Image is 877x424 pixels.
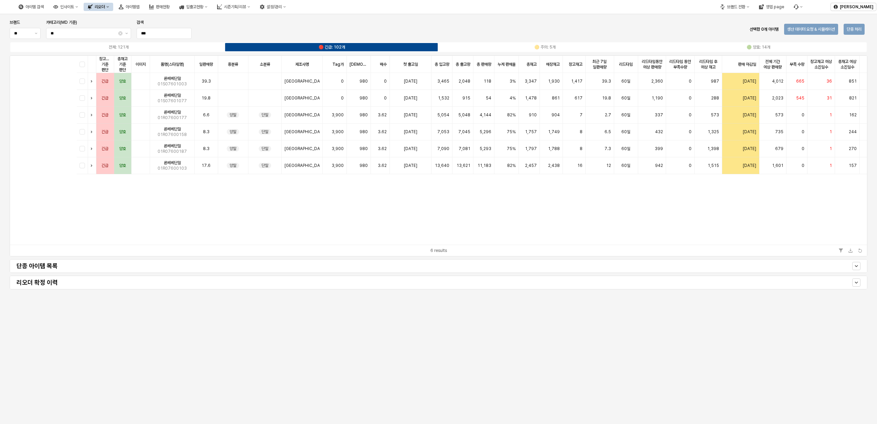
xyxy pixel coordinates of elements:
[456,62,470,67] span: 총 출고량
[101,95,108,101] span: 긴급
[750,27,779,32] strong: 선택한 0개 아이템
[101,78,108,84] span: 긴급
[135,62,146,67] span: 이미지
[510,78,516,84] span: 3%
[755,3,788,11] button: 영업 page
[119,95,126,101] span: 양호
[830,129,832,135] span: 1
[404,129,417,135] span: [DATE]
[126,4,139,9] div: 아이템맵
[360,78,368,84] span: 980
[577,163,582,168] span: 16
[655,129,663,135] span: 432
[510,95,516,101] span: 4%
[478,163,491,168] span: 11,183
[524,78,536,84] span: 3,347
[435,163,449,168] span: 13,640
[256,3,290,11] button: 설정/관리
[213,3,254,11] button: 시즌기획/리뷰
[319,45,345,50] div: 🔴 긴급: 102개
[775,129,783,135] span: 735
[163,93,181,98] span: 론베베단말
[14,3,48,11] button: 아이템 검색
[384,95,387,101] span: 0
[579,112,582,118] span: 7
[163,160,181,166] span: 론베베단말
[202,95,211,101] span: 19.8
[498,62,516,67] span: 누계 판매율
[849,95,857,101] span: 821
[360,112,368,118] span: 980
[688,163,691,168] span: 0
[229,129,236,135] span: 양말
[119,163,126,168] span: 양호
[160,62,184,67] span: 품명(스타일명)
[849,129,857,135] span: 244
[711,112,719,118] span: 573
[849,146,857,151] span: 270
[766,4,784,9] div: 영업 page
[404,95,417,101] span: [DATE]
[261,146,268,151] span: 단말
[261,163,268,168] span: 단말
[849,112,857,118] span: 162
[462,95,470,101] span: 915
[826,78,832,84] span: 36
[484,78,491,84] span: 118
[332,146,344,151] span: 3,900
[552,95,560,101] span: 861
[477,62,491,67] span: 총 판매량
[163,126,181,132] span: 론베베단말
[867,163,874,168] span: 210
[267,4,282,9] div: 설정/관리
[711,95,719,101] span: 288
[742,78,756,84] span: [DATE]
[156,4,170,9] div: 판매현황
[830,112,832,118] span: 1
[742,146,756,151] span: [DATE]
[787,26,835,32] p: 생산 데이터 요청 & 시뮬레이션
[439,44,652,50] label: 🟡 주의: 5개
[175,3,212,11] button: 입출고현황
[552,112,560,118] span: 904
[32,28,40,39] button: 제안 사항 표시
[747,45,770,50] div: 🟢 양호: 14개
[548,129,560,135] span: 1,749
[403,62,418,67] span: 첫 출고일
[384,78,387,84] span: 0
[571,78,582,84] span: 1,417
[46,20,77,25] span: 카테고리(MD 기준)
[332,129,344,135] span: 3,900
[525,163,536,168] span: 2,457
[507,146,516,151] span: 75%
[117,56,128,73] span: 총재고 기준 판단
[261,129,268,135] span: 단말
[163,76,181,81] span: 론베베단말
[831,3,876,11] button: [PERSON_NAME]
[378,163,387,168] span: 3.62
[203,129,210,135] span: 8.3
[711,78,719,84] span: 987
[88,140,97,157] div: Expand row
[88,124,97,140] div: Expand row
[118,31,122,35] button: Clear
[802,112,804,118] span: 0
[341,78,344,84] span: 0
[534,45,556,50] div: 🟡 주의: 5개
[802,146,804,151] span: 0
[378,146,387,151] span: 3.62
[621,146,630,151] span: 60일
[568,62,582,67] span: 창고재고
[621,112,630,118] span: 60일
[784,24,838,35] button: 생산 데이터 요청 & 시뮬레이션
[526,62,536,67] span: 총재고
[285,146,320,151] span: [GEOGRAPHIC_DATA]
[295,62,309,67] span: 제조사명
[137,20,143,25] span: 검색
[115,3,143,11] button: 아이템맵
[285,95,320,101] span: [GEOGRAPHIC_DATA]
[688,146,691,151] span: 0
